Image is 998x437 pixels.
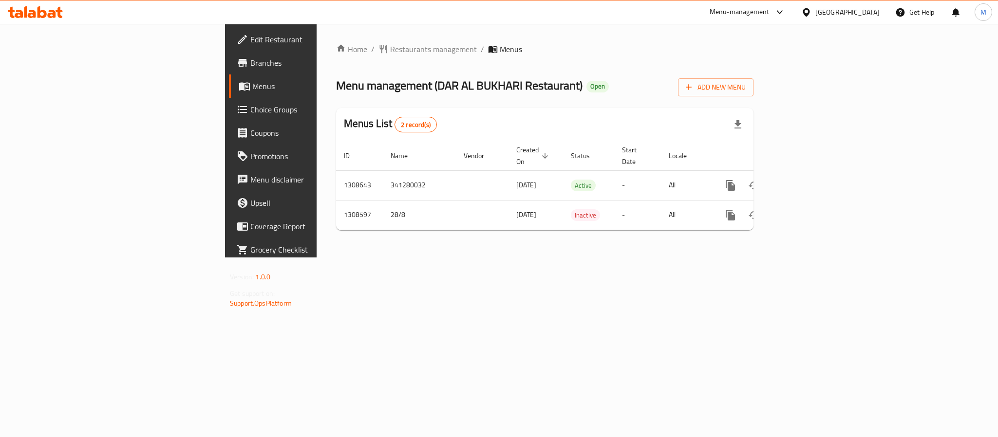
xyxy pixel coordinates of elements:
a: Coverage Report [229,215,392,238]
span: Locale [669,150,699,162]
span: Coverage Report [250,220,384,232]
span: Open [586,82,609,91]
a: Branches [229,51,392,74]
span: Add New Menu [686,81,746,93]
td: 28/8 [383,200,456,230]
span: Restaurants management [390,43,477,55]
td: All [661,200,711,230]
div: Menu-management [710,6,770,18]
a: Edit Restaurant [229,28,392,51]
span: ID [344,150,362,162]
div: Inactive [571,209,600,221]
span: Status [571,150,603,162]
span: 1.0.0 [255,271,270,283]
td: All [661,170,711,200]
a: Choice Groups [229,98,392,121]
button: more [719,203,742,227]
a: Promotions [229,145,392,168]
div: Total records count [395,117,437,132]
button: more [719,174,742,197]
td: 341280032 [383,170,456,200]
th: Actions [711,141,820,171]
div: [GEOGRAPHIC_DATA] [815,7,880,18]
div: Open [586,81,609,92]
span: Grocery Checklist [250,244,384,255]
a: Support.OpsPlatform [230,297,292,310]
span: Edit Restaurant [250,34,384,45]
span: Branches [250,57,384,69]
table: enhanced table [336,141,820,230]
span: Menus [500,43,522,55]
h2: Menus List [344,116,437,132]
span: Menus [252,80,384,92]
span: Version: [230,271,254,283]
button: Add New Menu [678,78,753,96]
button: Change Status [742,174,766,197]
span: Menu management ( DAR AL BUKHARI Restaurant ) [336,74,583,96]
a: Menus [229,74,392,98]
li: / [481,43,484,55]
span: Inactive [571,210,600,221]
span: Upsell [250,197,384,209]
span: 2 record(s) [395,120,436,129]
a: Coupons [229,121,392,145]
span: Promotions [250,150,384,162]
td: - [614,200,661,230]
span: Active [571,180,596,191]
a: Restaurants management [378,43,477,55]
span: Vendor [464,150,497,162]
span: [DATE] [516,179,536,191]
nav: breadcrumb [336,43,753,55]
div: Export file [726,113,750,136]
span: Choice Groups [250,104,384,115]
span: Menu disclaimer [250,174,384,185]
span: Coupons [250,127,384,139]
span: Created On [516,144,551,167]
a: Upsell [229,191,392,215]
span: Get support on: [230,287,275,300]
span: [DATE] [516,208,536,221]
span: Name [391,150,420,162]
td: - [614,170,661,200]
span: M [980,7,986,18]
a: Grocery Checklist [229,238,392,261]
a: Menu disclaimer [229,168,392,191]
span: Start Date [622,144,649,167]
